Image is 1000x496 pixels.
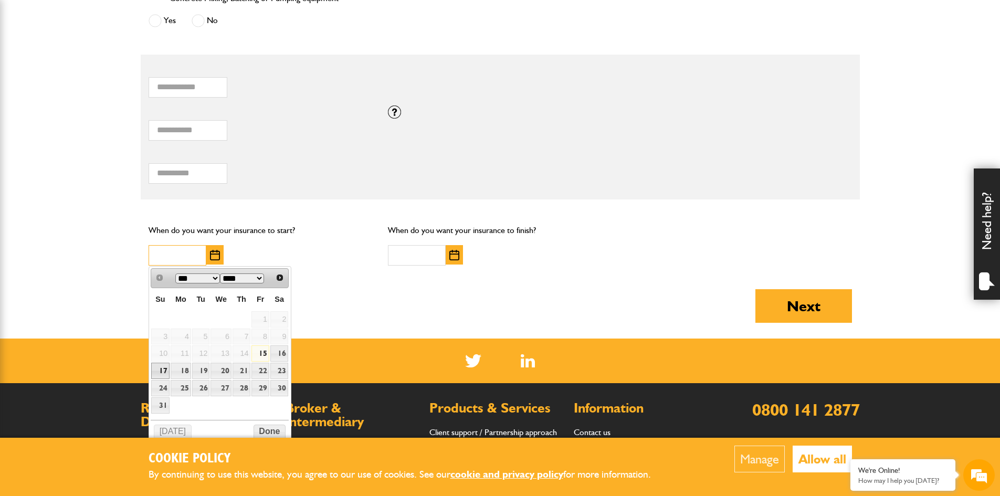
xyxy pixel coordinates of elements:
[251,363,269,379] a: 22
[449,250,459,260] img: Choose date
[192,14,218,27] label: No
[237,295,246,303] span: Thursday
[270,363,288,379] a: 23
[270,345,288,362] a: 16
[172,5,197,30] div: Minimize live chat window
[793,446,852,472] button: Allow all
[574,427,610,437] a: Contact us
[574,402,708,415] h2: Information
[210,250,220,260] img: Choose date
[251,345,269,362] a: 15
[257,295,264,303] span: Friday
[251,380,269,396] a: 29
[388,224,612,237] p: When do you want your insurance to finish?
[858,477,948,484] p: How may I help you today?
[151,363,170,379] a: 17
[429,402,563,415] h2: Products & Services
[233,380,250,396] a: 28
[143,323,191,337] em: Start Chat
[734,446,785,472] button: Manage
[521,354,535,367] a: LinkedIn
[285,402,419,428] h2: Broker & Intermediary
[149,451,668,467] h2: Cookie Policy
[450,468,563,480] a: cookie and privacy policy
[14,97,192,120] input: Enter your last name
[216,295,227,303] span: Wednesday
[752,399,860,420] a: 0800 141 2877
[254,425,286,439] button: Done
[171,363,191,379] a: 18
[465,354,481,367] img: Twitter
[276,273,284,282] span: Next
[155,295,165,303] span: Sunday
[151,380,170,396] a: 24
[18,58,44,73] img: d_20077148190_company_1631870298795_20077148190
[210,380,231,396] a: 27
[154,425,192,439] button: [DATE]
[233,363,250,379] a: 21
[974,168,1000,300] div: Need help?
[272,270,288,285] a: Next
[171,380,191,396] a: 25
[175,295,186,303] span: Monday
[858,466,948,475] div: We're Online!
[755,289,852,323] button: Next
[55,59,176,72] div: Chat with us now
[151,397,170,414] a: 31
[210,363,231,379] a: 20
[149,224,373,237] p: When do you want your insurance to start?
[429,427,557,437] a: Client support / Partnership approach
[149,467,668,483] p: By continuing to use this website, you agree to our use of cookies. See our for more information.
[270,380,288,396] a: 30
[149,14,176,27] label: Yes
[14,190,192,314] textarea: Type your message and hit 'Enter'
[196,295,205,303] span: Tuesday
[192,380,210,396] a: 26
[141,402,275,428] h2: Regulations & Documents
[14,159,192,182] input: Enter your phone number
[14,128,192,151] input: Enter your email address
[275,295,284,303] span: Saturday
[192,363,210,379] a: 19
[521,354,535,367] img: Linked In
